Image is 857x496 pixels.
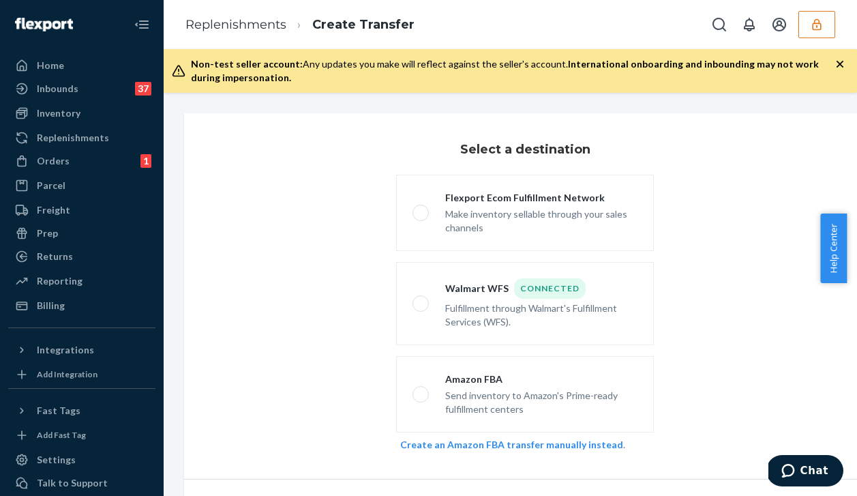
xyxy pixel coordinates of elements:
div: Integrations [37,343,94,357]
img: Flexport logo [15,18,73,31]
a: Reporting [8,270,155,292]
div: . [400,438,650,452]
a: Inventory [8,102,155,124]
button: Fast Tags [8,400,155,422]
div: Flexport Ecom Fulfillment Network [445,191,637,205]
div: Freight [37,203,70,217]
div: Billing [37,299,65,312]
button: Help Center [820,214,847,283]
button: Open account menu [766,11,793,38]
ol: breadcrumbs [175,5,425,45]
a: Home [8,55,155,76]
a: Prep [8,222,155,244]
div: Connected [514,278,586,299]
a: Returns [8,246,155,267]
div: Settings [37,453,76,467]
div: Reporting [37,274,82,288]
a: Freight [8,199,155,221]
div: Walmart WFS [445,278,637,299]
div: Add Integration [37,368,97,380]
div: Orders [37,154,70,168]
button: Close Navigation [128,11,155,38]
a: Replenishments [8,127,155,149]
div: Send inventory to Amazon's Prime-ready fulfillment centers [445,386,637,416]
h3: Select a destination [460,141,590,158]
div: Any updates you make will reflect against the seller's account. [191,57,835,85]
a: Orders1 [8,150,155,172]
a: Create Transfer [312,17,415,32]
div: Prep [37,227,58,240]
div: Returns [37,250,73,263]
a: Billing [8,295,155,317]
a: Inbounds37 [8,78,155,100]
span: Non-test seller account: [191,58,303,70]
div: Home [37,59,64,72]
button: Integrations [8,339,155,361]
button: Open Search Box [706,11,733,38]
div: Fast Tags [37,404,80,418]
div: Add Fast Tag [37,429,86,441]
a: Add Integration [8,366,155,383]
a: Parcel [8,175,155,196]
div: Inbounds [37,82,78,96]
a: Settings [8,449,155,471]
button: Talk to Support [8,472,155,494]
a: Replenishments [185,17,286,32]
div: Amazon FBA [445,373,637,386]
div: Fulfillment through Walmart's Fulfillment Services (WFS). [445,299,637,329]
a: Add Fast Tag [8,427,155,443]
div: Parcel [37,179,65,192]
div: 1 [140,154,151,168]
div: Make inventory sellable through your sales channels [445,205,637,235]
div: 37 [135,82,151,96]
iframe: Opens a widget where you can chat to one of our agents [768,455,843,489]
div: Inventory [37,106,80,120]
a: Create an Amazon FBA transfer manually instead [400,439,623,450]
button: Open notifications [736,11,763,38]
div: Replenishments [37,131,109,145]
div: Talk to Support [37,476,108,490]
